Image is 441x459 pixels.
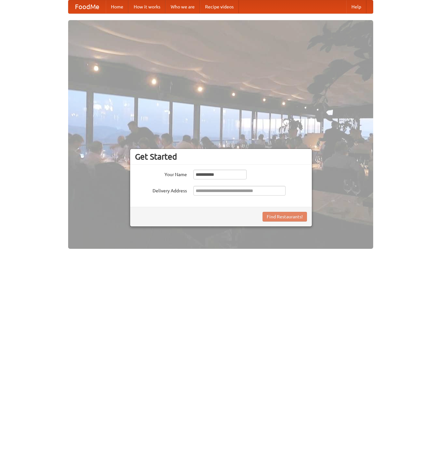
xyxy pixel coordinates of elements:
[200,0,239,13] a: Recipe videos
[346,0,366,13] a: Help
[135,152,307,162] h3: Get Started
[106,0,129,13] a: Home
[165,0,200,13] a: Who we are
[263,212,307,222] button: Find Restaurants!
[68,0,106,13] a: FoodMe
[135,170,187,178] label: Your Name
[135,186,187,194] label: Delivery Address
[129,0,165,13] a: How it works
